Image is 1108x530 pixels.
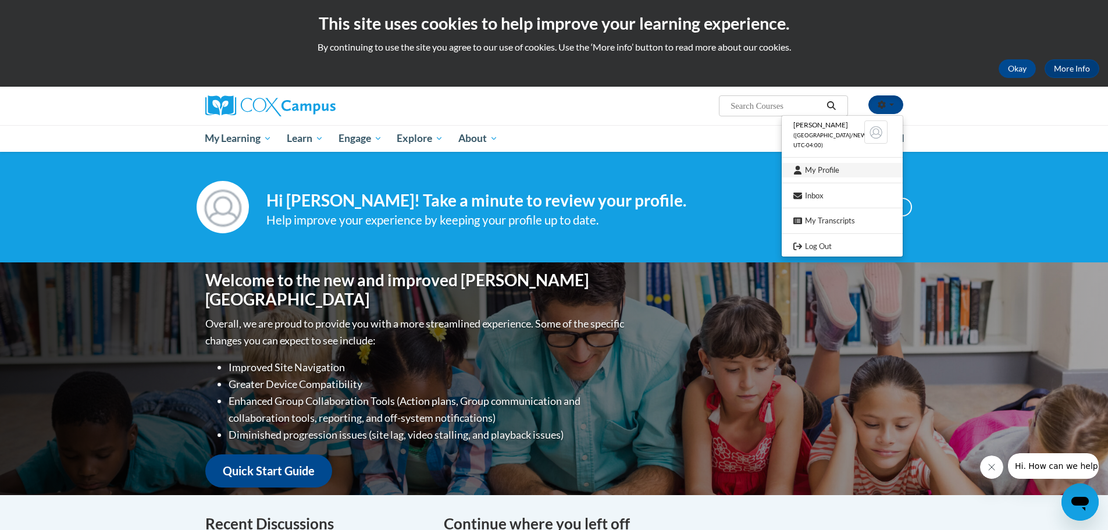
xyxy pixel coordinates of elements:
img: Learner Profile Avatar [864,120,888,144]
div: Help improve your experience by keeping your profile up to date. [266,211,822,230]
h2: This site uses cookies to help improve your learning experience. [9,12,1099,35]
span: Engage [339,131,382,145]
li: Improved Site Navigation [229,359,627,376]
a: More Info [1045,59,1099,78]
li: Diminished progression issues (site lag, video stalling, and playback issues) [229,426,627,443]
iframe: Message from company [1008,453,1099,479]
img: Cox Campus [205,95,336,116]
button: Okay [999,59,1036,78]
a: Quick Start Guide [205,454,332,488]
span: Explore [397,131,443,145]
li: Enhanced Group Collaboration Tools (Action plans, Group communication and collaboration tools, re... [229,393,627,426]
span: ([GEOGRAPHIC_DATA]/New_York UTC-04:00) [793,132,884,148]
li: Greater Device Compatibility [229,376,627,393]
img: Profile Image [197,181,249,233]
a: My Transcripts [782,214,903,228]
span: About [458,131,498,145]
div: Main menu [188,125,921,152]
button: Search [822,99,840,113]
iframe: Button to launch messaging window [1061,483,1099,521]
input: Search Courses [729,99,822,113]
iframe: Close message [980,456,1003,479]
span: My Learning [205,131,272,145]
a: Explore [389,125,451,152]
span: [PERSON_NAME] [793,120,848,129]
span: Hi. How can we help? [7,8,94,17]
a: Cox Campus [205,95,426,116]
a: Logout [782,239,903,254]
a: My Profile [782,163,903,177]
a: My Learning [198,125,280,152]
h1: Welcome to the new and improved [PERSON_NAME][GEOGRAPHIC_DATA] [205,271,627,310]
button: Account Settings [868,95,903,114]
a: Learn [279,125,331,152]
a: Engage [331,125,390,152]
a: Inbox [782,188,903,203]
a: About [451,125,505,152]
p: By continuing to use the site you agree to our use of cookies. Use the ‘More info’ button to read... [9,41,1099,54]
h4: Hi [PERSON_NAME]! Take a minute to review your profile. [266,191,822,211]
span: Learn [287,131,323,145]
p: Overall, we are proud to provide you with a more streamlined experience. Some of the specific cha... [205,315,627,349]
